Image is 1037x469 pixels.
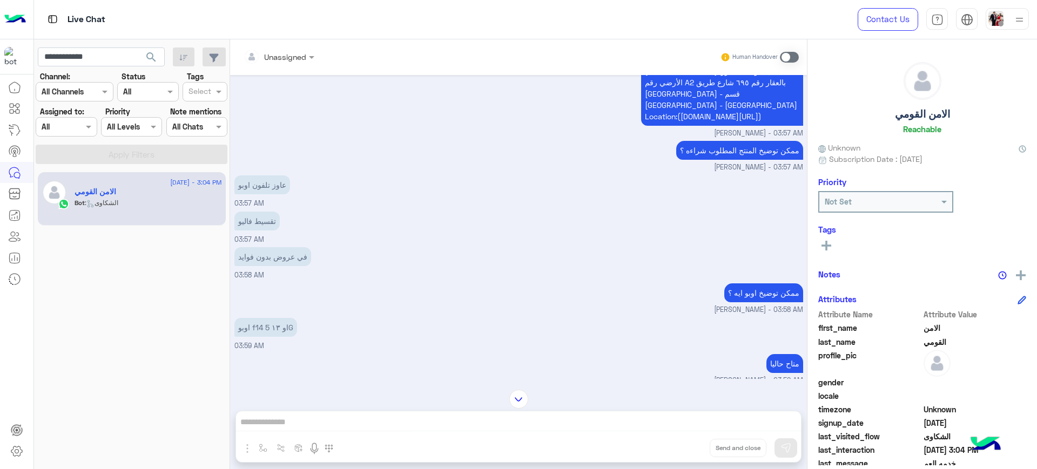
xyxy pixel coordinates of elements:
span: 2025-08-10T16:22:14.965Z [924,417,1027,429]
img: Logo [4,8,26,31]
p: 11/8/2025, 3:57 AM [234,175,290,194]
span: search [145,51,158,64]
span: last_message [818,458,921,469]
label: Note mentions [170,106,221,117]
h6: Attributes [818,294,857,304]
label: Channel: [40,71,70,82]
img: tab [46,12,59,26]
p: 11/8/2025, 3:58 AM [724,283,803,302]
img: defaultAdmin.png [904,63,941,99]
span: Attribute Value [924,309,1027,320]
div: Select [187,85,211,99]
span: Attribute Name [818,309,921,320]
p: 11/8/2025, 3:59 AM [234,318,297,337]
button: Apply Filters [36,145,227,164]
span: [PERSON_NAME] - 03:57 AM [714,128,803,139]
img: defaultAdmin.png [42,180,66,205]
button: Send and close [710,439,766,457]
label: Priority [105,106,130,117]
span: gender [818,377,921,388]
span: Subscription Date : [DATE] [829,153,922,165]
img: hulul-logo.png [967,426,1005,464]
img: 1403182699927242 [4,47,24,66]
img: WhatsApp [58,199,69,209]
img: defaultAdmin.png [924,350,951,377]
img: userImage [988,11,1004,26]
span: null [924,390,1027,402]
img: tab [931,13,944,26]
span: 03:58 AM [234,271,264,279]
span: 03:59 AM [234,342,264,350]
p: Live Chat [68,12,105,27]
a: tab [926,8,948,31]
span: 03:57 AM [234,199,264,207]
span: last_name [818,336,921,348]
p: 11/8/2025, 3:59 AM [766,354,803,373]
img: add [1016,270,1026,280]
small: Human Handover [732,53,778,62]
span: timezone [818,404,921,415]
span: الشكاوى [924,431,1027,442]
p: 11/8/2025, 3:58 AM [234,247,311,266]
span: خدمه العم [924,458,1027,469]
span: Unknown [818,142,860,153]
label: Tags [187,71,204,82]
label: Status [122,71,145,82]
h5: الامن القومي [895,108,950,120]
span: 03:57 AM [234,235,264,243]
h6: Reachable [903,124,941,134]
span: signup_date [818,417,921,429]
h6: Priority [818,177,846,187]
img: tab [961,13,973,26]
span: Bot [75,199,85,207]
span: Unknown [924,404,1027,415]
span: [DATE] - 3:04 PM [170,178,221,187]
img: scroll [509,390,528,409]
h6: Notes [818,269,840,279]
span: [PERSON_NAME] - 03:59 AM [714,376,803,386]
label: Assigned to: [40,106,84,117]
span: 2025-08-11T12:04:39.862Z [924,444,1027,456]
button: search [138,47,165,71]
h6: Tags [818,225,1026,234]
span: first_name [818,322,921,334]
img: profile [1013,13,1026,26]
span: القومي [924,336,1027,348]
span: الامن [924,322,1027,334]
span: [PERSON_NAME] - 03:57 AM [714,162,803,173]
h5: الامن القومي [75,187,116,196]
p: 11/8/2025, 3:57 AM [676,141,803,160]
span: locale [818,390,921,402]
span: [PERSON_NAME] - 03:58 AM [714,305,803,315]
img: notes [998,271,1007,280]
span: last_interaction [818,444,921,456]
span: null [924,377,1027,388]
span: last_visited_flow [818,431,921,442]
span: : الشكاوى [85,199,118,207]
span: profile_pic [818,350,921,375]
a: Contact Us [858,8,918,31]
p: 11/8/2025, 3:57 AM [234,212,280,230]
